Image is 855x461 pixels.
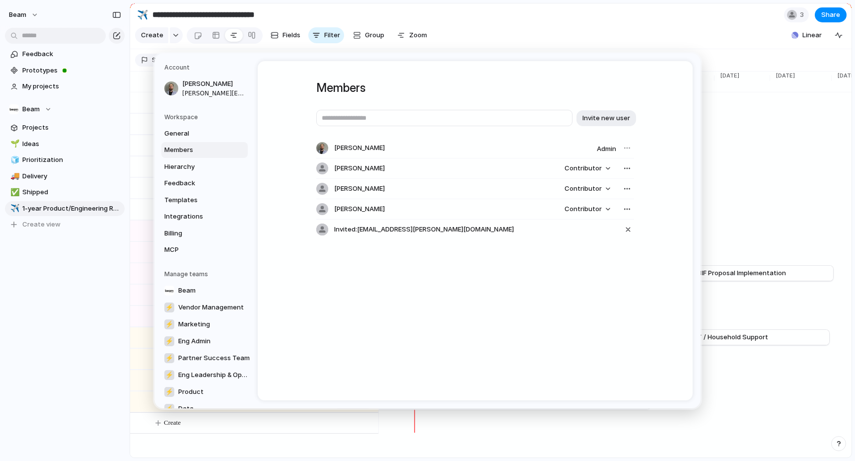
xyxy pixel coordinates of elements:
span: Billing [164,228,228,238]
button: Invite new user [576,110,636,126]
div: ⚡ [164,302,174,312]
span: Integrations [164,212,228,222]
a: Beam [161,282,253,298]
span: Product [178,386,204,396]
span: Members [164,145,228,155]
h5: Account [164,63,248,72]
div: ⚡ [164,336,174,346]
span: [PERSON_NAME] [334,184,385,194]
span: [PERSON_NAME] [334,143,385,153]
div: ⚡ [164,319,174,329]
span: [PERSON_NAME] [334,204,385,214]
span: MCP [164,245,228,255]
a: ⚡Data [161,400,253,416]
a: ⚡Partner Success Team [161,350,253,366]
div: ⚡ [164,403,174,413]
span: Invited: [EMAIL_ADDRESS][PERSON_NAME][DOMAIN_NAME] [334,225,514,234]
span: [PERSON_NAME][EMAIL_ADDRESS][PERSON_NAME][DOMAIN_NAME] [182,88,246,97]
button: Contributor [559,202,616,216]
a: Integrations [161,209,248,225]
span: Contributor [565,184,602,194]
a: Billing [161,225,248,241]
span: Contributor [565,163,602,173]
span: Templates [164,195,228,205]
button: Contributor [559,182,616,196]
span: Eng Leadership & Operations [178,370,250,380]
span: Contributor [565,204,602,214]
span: Invite new user [582,113,630,123]
a: ⚡Vendor Management [161,299,253,315]
span: Eng Admin [178,336,211,346]
a: Members [161,142,248,158]
span: Hierarchy [164,161,228,171]
h1: Members [316,79,634,97]
span: General [164,128,228,138]
span: Partner Success Team [178,353,250,363]
a: Feedback [161,175,248,191]
h5: Workspace [164,112,248,121]
span: Marketing [178,319,210,329]
a: ⚡Product [161,384,253,399]
a: MCP [161,242,248,258]
span: Vendor Management [178,302,244,312]
a: [PERSON_NAME][PERSON_NAME][EMAIL_ADDRESS][PERSON_NAME][DOMAIN_NAME] [161,76,248,101]
a: Hierarchy [161,158,248,174]
a: ⚡Marketing [161,316,253,332]
span: Admin [597,145,616,153]
a: Templates [161,192,248,208]
div: ⚡ [164,370,174,380]
span: [PERSON_NAME] [334,163,385,173]
h5: Manage teams [164,269,248,278]
a: General [161,125,248,141]
span: Beam [178,285,196,295]
button: Contributor [559,161,616,175]
div: ⚡ [164,353,174,363]
a: ⚡Eng Admin [161,333,253,349]
a: ⚡Eng Leadership & Operations [161,367,253,383]
span: Feedback [164,178,228,188]
span: Data [178,403,194,413]
div: ⚡ [164,386,174,396]
span: [PERSON_NAME] [182,79,246,89]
